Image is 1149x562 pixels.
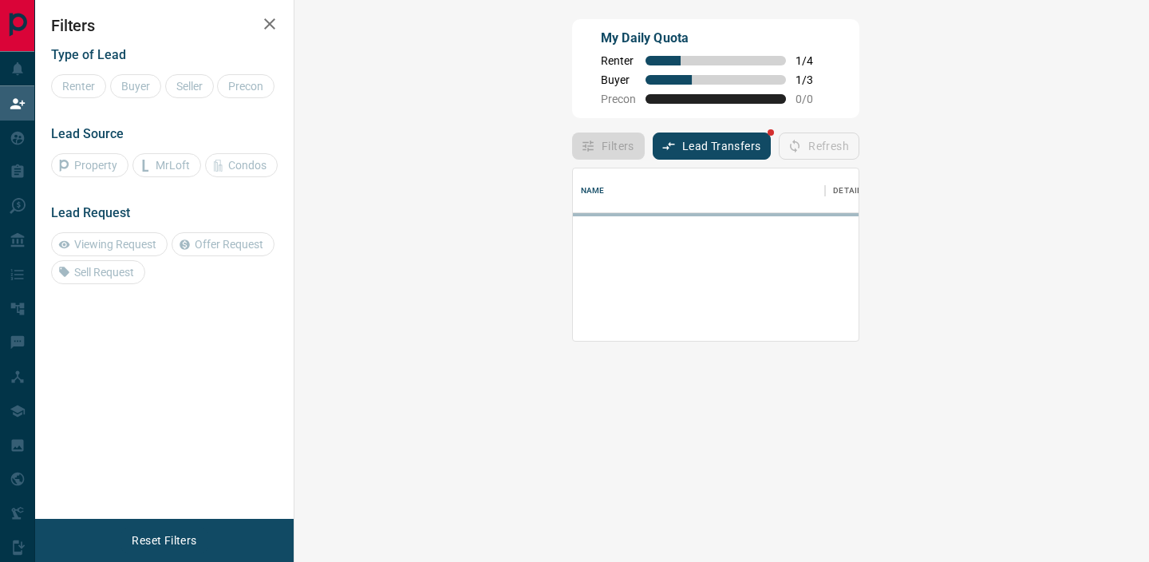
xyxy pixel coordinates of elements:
[796,93,831,105] span: 0 / 0
[51,205,130,220] span: Lead Request
[51,16,278,35] h2: Filters
[121,527,207,554] button: Reset Filters
[653,133,772,160] button: Lead Transfers
[601,54,636,67] span: Renter
[51,126,124,141] span: Lead Source
[601,73,636,86] span: Buyer
[601,29,831,48] p: My Daily Quota
[573,168,825,213] div: Name
[833,168,866,213] div: Details
[796,73,831,86] span: 1 / 3
[601,93,636,105] span: Precon
[796,54,831,67] span: 1 / 4
[581,168,605,213] div: Name
[51,47,126,62] span: Type of Lead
